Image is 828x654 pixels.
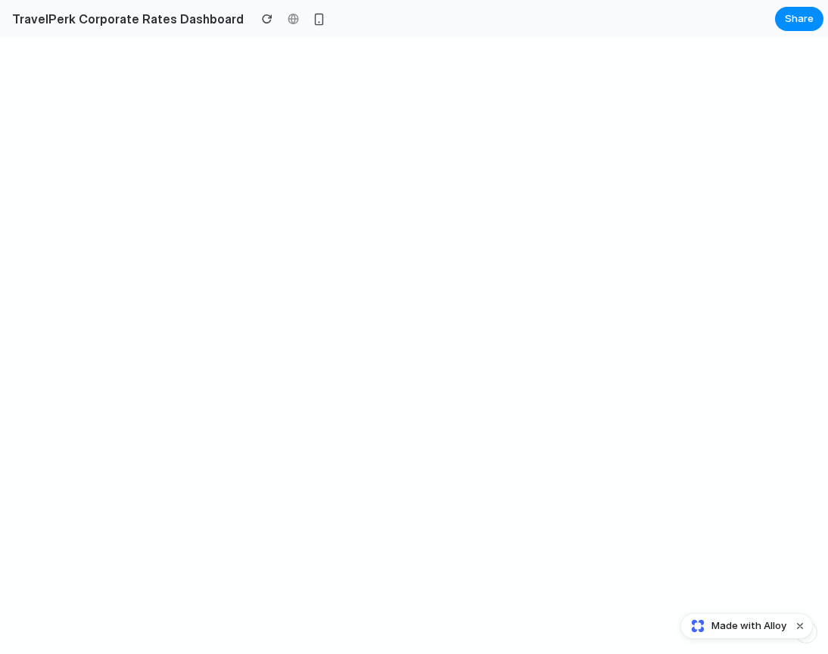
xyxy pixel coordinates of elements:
span: Made with Alloy [711,618,786,634]
h2: TravelPerk Corporate Rates Dashboard [6,10,244,28]
span: Share [785,11,814,26]
button: Dismiss watermark [791,617,809,635]
button: Share [775,7,823,31]
a: Made with Alloy [681,618,788,634]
